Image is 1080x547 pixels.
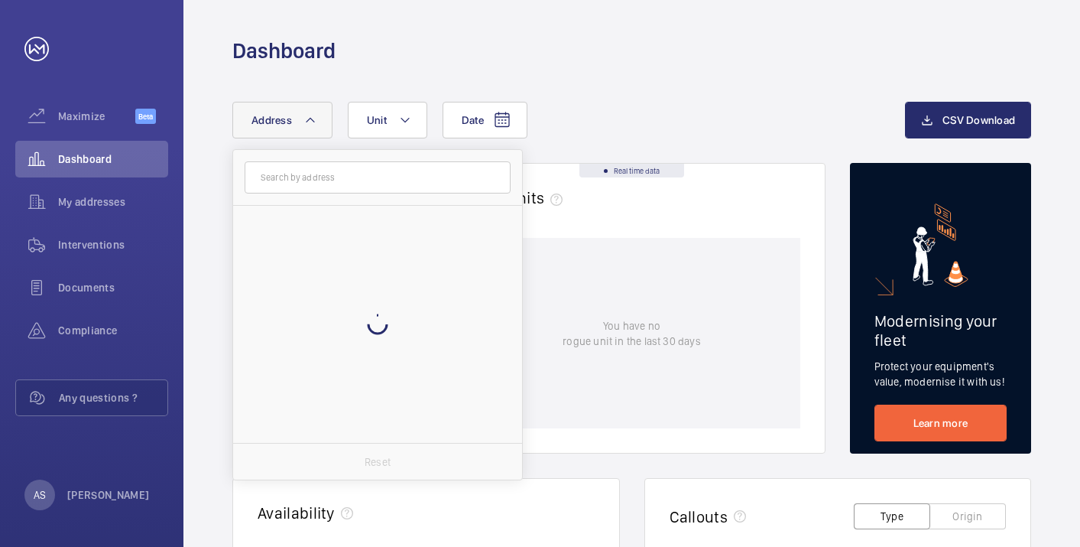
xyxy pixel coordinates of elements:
[135,109,156,124] span: Beta
[942,114,1015,126] span: CSV Download
[34,487,46,503] p: AS
[563,318,700,349] p: You have no rogue unit in the last 30 days
[348,102,427,138] button: Unit
[58,323,168,338] span: Compliance
[670,507,728,526] h2: Callouts
[258,503,335,523] h2: Availability
[232,37,336,65] h1: Dashboard
[913,203,968,287] img: marketing-card.svg
[365,454,391,470] p: Reset
[58,194,168,210] span: My addresses
[462,114,484,126] span: Date
[579,164,684,177] div: Real time data
[929,503,1006,529] button: Origin
[251,114,292,126] span: Address
[443,102,527,138] button: Date
[854,503,930,529] button: Type
[905,102,1031,138] button: CSV Download
[58,280,168,295] span: Documents
[367,114,387,126] span: Unit
[874,359,1007,389] p: Protect your equipment's value, modernise it with us!
[245,161,511,194] input: Search by address
[58,237,168,252] span: Interventions
[874,405,1007,441] a: Learn more
[58,151,168,167] span: Dashboard
[58,109,135,124] span: Maximize
[232,102,332,138] button: Address
[59,390,167,405] span: Any questions ?
[67,487,150,503] p: [PERSON_NAME]
[874,311,1007,350] h2: Modernising your fleet
[508,188,569,207] span: units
